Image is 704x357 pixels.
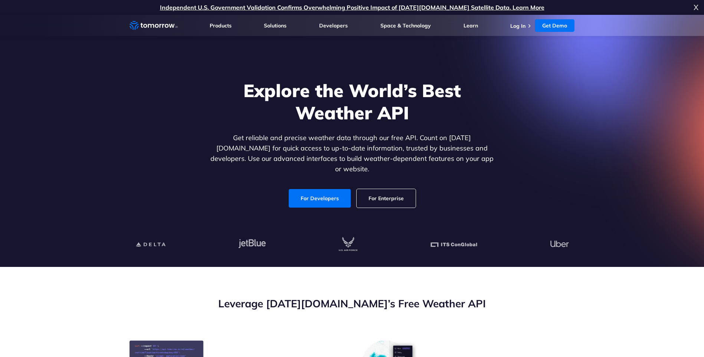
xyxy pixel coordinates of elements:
[289,189,351,208] a: For Developers
[464,22,478,29] a: Learn
[130,20,178,31] a: Home link
[380,22,431,29] a: Space & Technology
[160,4,544,11] a: Independent U.S. Government Validation Confirms Overwhelming Positive Impact of [DATE][DOMAIN_NAM...
[357,189,416,208] a: For Enterprise
[264,22,286,29] a: Solutions
[510,23,525,29] a: Log In
[209,133,495,174] p: Get reliable and precise weather data through our free API. Count on [DATE][DOMAIN_NAME] for quic...
[319,22,348,29] a: Developers
[535,19,574,32] a: Get Demo
[209,79,495,124] h1: Explore the World’s Best Weather API
[130,297,575,311] h2: Leverage [DATE][DOMAIN_NAME]’s Free Weather API
[210,22,232,29] a: Products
